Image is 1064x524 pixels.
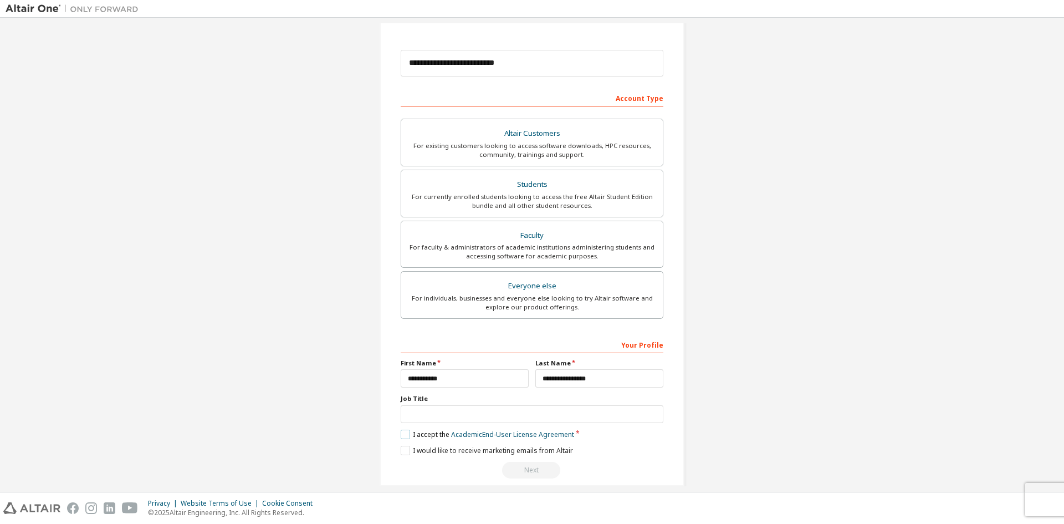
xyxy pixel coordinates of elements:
div: For existing customers looking to access software downloads, HPC resources, community, trainings ... [408,141,656,159]
div: Website Terms of Use [181,499,262,508]
label: Last Name [535,359,663,368]
img: linkedin.svg [104,502,115,514]
img: youtube.svg [122,502,138,514]
div: Faculty [408,228,656,243]
p: © 2025 Altair Engineering, Inc. All Rights Reserved. [148,508,319,517]
img: instagram.svg [85,502,97,514]
div: For individuals, businesses and everyone else looking to try Altair software and explore our prod... [408,294,656,312]
img: altair_logo.svg [3,502,60,514]
div: Account Type [401,89,663,106]
label: I accept the [401,430,574,439]
div: Read and acccept EULA to continue [401,462,663,479]
div: Privacy [148,499,181,508]
div: Altair Customers [408,126,656,141]
div: Cookie Consent [262,499,319,508]
div: Students [408,177,656,192]
div: Your Profile [401,335,663,353]
label: Job Title [401,394,663,403]
div: For faculty & administrators of academic institutions administering students and accessing softwa... [408,243,656,261]
img: Altair One [6,3,144,14]
label: I would like to receive marketing emails from Altair [401,446,573,455]
label: First Name [401,359,529,368]
img: facebook.svg [67,502,79,514]
a: Academic End-User License Agreement [451,430,574,439]
div: Everyone else [408,278,656,294]
div: For currently enrolled students looking to access the free Altair Student Edition bundle and all ... [408,192,656,210]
